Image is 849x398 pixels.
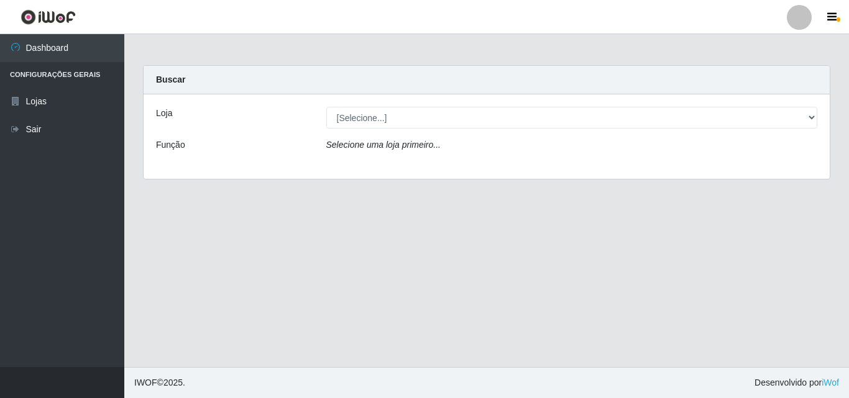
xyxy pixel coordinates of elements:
[822,378,839,387] a: iWof
[156,138,185,152] label: Função
[134,378,157,387] span: IWOF
[134,376,185,389] span: © 2025 .
[326,140,441,150] i: Selecione uma loja primeiro...
[755,376,839,389] span: Desenvolvido por
[156,75,185,84] strong: Buscar
[156,107,172,120] label: Loja
[21,9,76,25] img: CoreUI Logo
